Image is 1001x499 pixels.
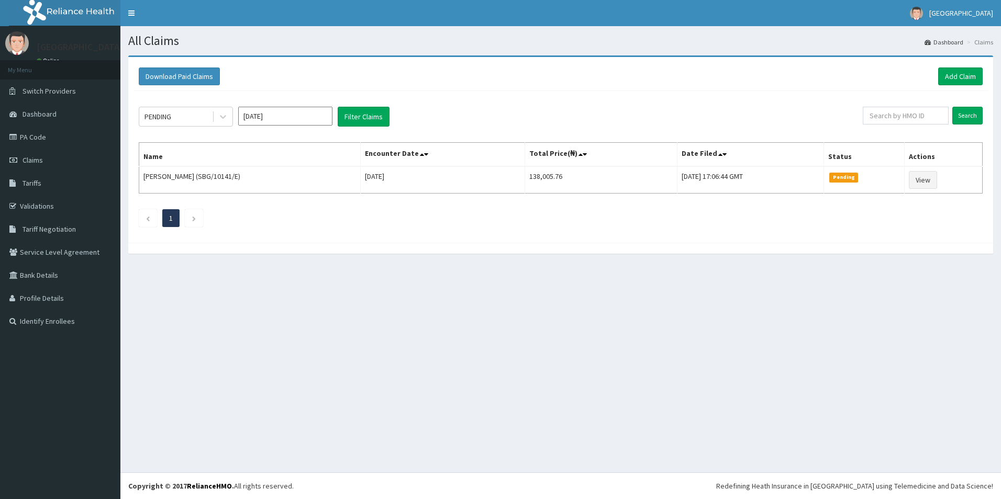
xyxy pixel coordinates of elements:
[192,213,196,223] a: Next page
[23,109,57,119] span: Dashboard
[910,7,923,20] img: User Image
[23,86,76,96] span: Switch Providers
[909,171,937,189] a: View
[964,38,993,47] li: Claims
[938,67,983,85] a: Add Claim
[146,213,150,223] a: Previous page
[139,67,220,85] button: Download Paid Claims
[187,481,232,491] a: RelianceHMO
[525,143,677,167] th: Total Price(₦)
[128,481,234,491] strong: Copyright © 2017 .
[144,111,171,122] div: PENDING
[23,178,41,188] span: Tariffs
[120,472,1001,499] footer: All rights reserved.
[338,107,390,127] button: Filter Claims
[677,166,824,194] td: [DATE] 17:06:44 GMT
[824,143,905,167] th: Status
[128,34,993,48] h1: All Claims
[5,31,29,55] img: User Image
[139,143,361,167] th: Name
[360,143,525,167] th: Encounter Date
[23,155,43,165] span: Claims
[169,213,173,223] a: Page 1 is your current page
[238,107,332,126] input: Select Month and Year
[925,38,963,47] a: Dashboard
[525,166,677,194] td: 138,005.76
[829,173,858,182] span: Pending
[23,224,76,234] span: Tariff Negotiation
[37,42,123,52] p: [GEOGRAPHIC_DATA]
[139,166,361,194] td: [PERSON_NAME] (SBG/10141/E)
[716,481,993,491] div: Redefining Heath Insurance in [GEOGRAPHIC_DATA] using Telemedicine and Data Science!
[929,8,993,18] span: [GEOGRAPHIC_DATA]
[863,107,949,124] input: Search by HMO ID
[905,143,983,167] th: Actions
[677,143,824,167] th: Date Filed
[37,57,62,64] a: Online
[952,107,983,124] input: Search
[360,166,525,194] td: [DATE]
